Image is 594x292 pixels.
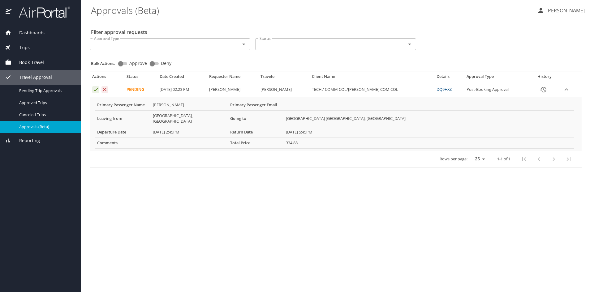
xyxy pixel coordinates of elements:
[95,110,150,127] th: Leaving from
[90,74,582,167] table: Approval table
[95,100,150,110] th: Primary Passenger Name
[283,110,574,127] td: [GEOGRAPHIC_DATA] [GEOGRAPHIC_DATA], [GEOGRAPHIC_DATA]
[91,61,120,66] p: Bulk Actions:
[124,74,157,82] th: Status
[11,44,30,51] span: Trips
[11,59,44,66] span: Book Travel
[562,85,571,94] button: expand row
[228,127,283,138] th: Return Date
[207,82,258,97] td: [PERSON_NAME]
[470,154,487,163] select: rows per page
[161,61,171,66] span: Deny
[11,29,45,36] span: Dashboards
[228,110,283,127] th: Going to
[95,100,574,149] table: More info for approvals
[536,82,551,97] button: History
[150,110,228,127] td: [GEOGRAPHIC_DATA], [GEOGRAPHIC_DATA]
[309,82,434,97] td: TECH / COMM COL/[PERSON_NAME] COM COL
[258,82,309,97] td: [PERSON_NAME]
[464,82,530,97] td: Post-Booking Approval
[19,112,74,118] span: Canceled Trips
[19,124,74,130] span: Approvals (Beta)
[228,100,283,110] th: Primary Passenger Email
[129,61,147,66] span: Approve
[91,27,147,37] h2: Filter approval requests
[124,82,157,97] td: Pending
[95,138,150,148] th: Comments
[258,74,309,82] th: Traveler
[405,40,414,49] button: Open
[150,127,228,138] td: [DATE] 2:45PM
[12,6,70,18] img: airportal-logo.png
[497,157,510,161] p: 1-1 of 1
[19,100,74,106] span: Approved Trips
[11,137,40,144] span: Reporting
[228,138,283,148] th: Total Price
[95,127,150,138] th: Departure Date
[91,1,532,20] h1: Approvals (Beta)
[530,74,559,82] th: History
[535,5,587,16] button: [PERSON_NAME]
[157,74,206,82] th: Date Created
[544,7,585,14] p: [PERSON_NAME]
[283,138,574,148] td: 334.88
[11,74,52,81] span: Travel Approval
[157,82,206,97] td: [DATE] 02:23 PM
[207,74,258,82] th: Requester Name
[90,74,124,82] th: Actions
[150,100,228,110] td: [PERSON_NAME]
[437,87,452,92] a: DQ9HXZ
[19,88,74,94] span: Pending Trip Approvals
[283,127,574,138] td: [DATE] 5:45PM
[440,157,467,161] p: Rows per page:
[6,6,12,18] img: icon-airportal.png
[464,74,530,82] th: Approval Type
[434,74,464,82] th: Details
[239,40,248,49] button: Open
[309,74,434,82] th: Client Name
